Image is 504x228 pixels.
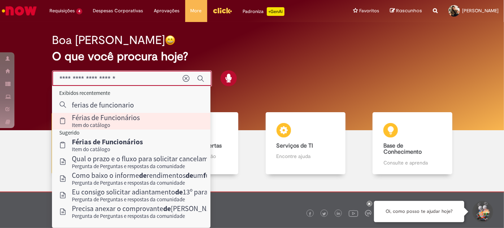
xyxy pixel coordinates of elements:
h2: O que você procura hoje? [52,50,452,63]
img: happy-face.png [165,35,175,45]
img: ServiceNow [1,4,38,18]
a: Tirar dúvidas Tirar dúvidas com Lupi Assist e Gen Ai [38,112,145,175]
span: Rascunhos [396,7,422,14]
div: Padroniza [243,7,284,16]
span: [PERSON_NAME] [462,8,499,14]
img: logo_footer_youtube.png [349,209,358,218]
b: Base de Conhecimento [383,142,422,156]
span: Despesas Corporativas [93,7,143,14]
b: Serviços de TI [277,142,313,149]
img: logo_footer_twitter.png [322,212,326,216]
p: Consulte e aprenda [383,159,442,166]
img: logo_footer_facebook.png [308,212,312,216]
span: 4 [76,8,82,14]
span: Aprovações [154,7,180,14]
div: Oi, como posso te ajudar hoje? [374,201,464,222]
p: +GenAi [267,7,284,16]
span: Favoritos [359,7,379,14]
a: Base de Conhecimento Consulte e aprenda [359,112,466,175]
span: More [191,7,202,14]
h2: Boa [PERSON_NAME] [52,34,165,47]
img: logo_footer_linkedin.png [337,212,340,216]
span: Requisições [49,7,75,14]
button: Iniciar Conversa de Suporte [472,201,493,223]
a: Rascunhos [390,8,422,14]
p: Encontre ajuda [277,153,335,160]
a: Serviços de TI Encontre ajuda [252,112,359,175]
img: logo_footer_workplace.png [365,210,372,216]
img: click_logo_yellow_360x200.png [213,5,232,16]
